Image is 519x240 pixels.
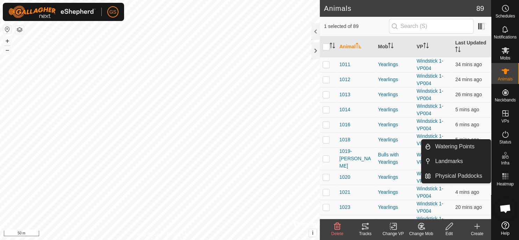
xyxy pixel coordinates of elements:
[417,201,443,214] a: Windstick 1-VP004
[417,58,443,71] a: Windstick 1-VP004
[421,169,491,183] li: Physical Paddocks
[378,136,411,143] div: Yearlings
[378,76,411,83] div: Yearlings
[500,56,510,60] span: Mobs
[378,121,411,128] div: Yearlings
[435,231,463,237] div: Edit
[463,231,491,237] div: Create
[3,25,12,34] button: Reset Map
[339,91,350,98] span: 1013
[423,44,429,49] p-sorticon: Activate to sort
[455,48,461,53] p-sorticon: Activate to sort
[3,37,12,45] button: +
[337,36,375,57] th: Animal
[378,174,411,181] div: Yearlings
[389,19,474,34] input: Search (S)
[455,62,482,67] span: 6 Sept 2025, 7:09 pm
[378,189,411,196] div: Yearlings
[378,61,411,68] div: Yearlings
[324,23,389,30] span: 1 selected of 89
[431,140,491,154] a: Watering Points
[312,230,313,236] span: i
[417,88,443,101] a: Windstick 1-VP004
[455,189,479,195] span: 6 Sept 2025, 7:39 pm
[452,36,491,57] th: Last Updated
[455,92,482,97] span: 6 Sept 2025, 7:17 pm
[495,98,516,102] span: Neckbands
[495,198,516,219] a: Open chat
[491,219,519,238] a: Help
[132,231,158,237] a: Privacy Policy
[339,61,350,68] span: 1011
[417,133,443,146] a: Windstick 1-VP004
[435,142,474,151] span: Watering Points
[167,231,187,237] a: Contact Us
[3,46,12,54] button: –
[501,119,509,123] span: VPs
[455,107,479,112] span: 6 Sept 2025, 7:38 pm
[339,219,350,226] span: 1024
[339,121,350,128] span: 1016
[435,172,482,180] span: Physical Paddocks
[339,204,350,211] span: 1023
[8,6,96,18] img: Gallagher Logo
[417,152,443,165] a: Windstick 1-VP004
[501,231,510,235] span: Help
[421,154,491,168] li: Landmarks
[417,186,443,199] a: Windstick 1-VP004
[417,216,443,229] a: Windstick 1-VP004
[455,77,482,82] span: 6 Sept 2025, 7:19 pm
[435,157,463,165] span: Landmarks
[330,44,335,49] p-sorticon: Activate to sort
[339,106,350,113] span: 1014
[15,26,24,34] button: Map Layers
[498,77,513,81] span: Animals
[431,154,491,168] a: Landmarks
[378,91,411,98] div: Yearlings
[339,189,350,196] span: 1021
[417,171,443,184] a: Windstick 1-VP004
[421,140,491,154] li: Watering Points
[378,106,411,113] div: Yearlings
[378,151,411,166] div: Bulls with Yearlings
[455,204,482,210] span: 6 Sept 2025, 7:23 pm
[417,103,443,116] a: Windstick 1-VP004
[455,122,479,127] span: 6 Sept 2025, 7:37 pm
[339,148,373,170] span: 1019-[PERSON_NAME]
[495,14,515,18] span: Schedules
[324,4,476,13] h2: Animals
[494,35,517,39] span: Notifications
[417,73,443,86] a: Windstick 1-VP004
[109,8,116,16] span: GS
[378,219,411,226] div: Yearlings
[331,231,344,236] span: Delete
[339,136,350,143] span: 1018
[455,137,479,142] span: 6 Sept 2025, 7:38 pm
[356,44,361,49] p-sorticon: Activate to sort
[431,169,491,183] a: Physical Paddocks
[339,174,350,181] span: 1020
[407,231,435,237] div: Change Mob
[339,76,350,83] span: 1012
[375,36,414,57] th: Mob
[417,118,443,131] a: Windstick 1-VP004
[388,44,394,49] p-sorticon: Activate to sort
[497,182,514,186] span: Heatmap
[351,231,379,237] div: Tracks
[476,3,484,14] span: 89
[309,229,317,237] button: i
[378,204,411,211] div: Yearlings
[414,36,453,57] th: VP
[379,231,407,237] div: Change VP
